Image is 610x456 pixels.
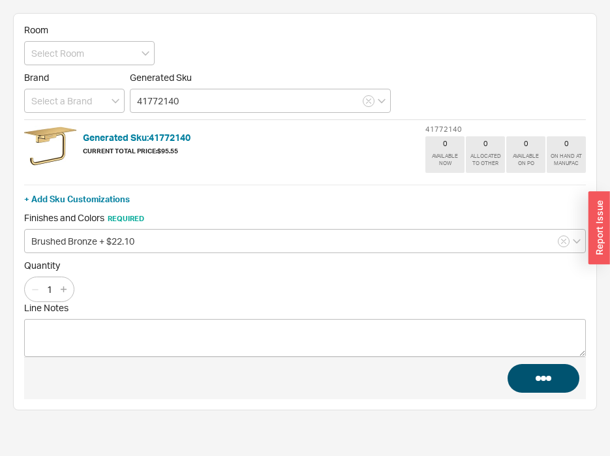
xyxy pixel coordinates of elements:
svg: open menu [378,99,386,104]
img: zzzs6f0miifetgyay3qi_cftilt [24,120,76,172]
svg: open menu [573,239,581,244]
input: Enter 3 letters to search [130,89,391,113]
div: 0 [524,139,528,148]
span: Finishes and Colors [24,212,144,223]
span: Room [24,24,48,35]
span: Brand [24,72,49,83]
div: 0 [443,139,448,148]
div: 0 [564,139,569,148]
span: Line Notes [24,302,586,314]
span: Required [108,214,144,223]
span: Quantity [24,260,586,271]
div: 0 [483,139,488,148]
span: Generated Sku [130,72,192,83]
div: ALLOCATED TO OTHER [468,153,502,167]
button: + Add Sku Customizations [24,193,130,205]
svg: open menu [142,51,149,56]
div: 41772140 [425,127,586,132]
svg: open menu [112,99,119,104]
h6: Current Total Price: $95.55 [83,147,191,154]
div: ON HAND AT MANUFAC [549,153,583,167]
input: Select a Brand [24,89,125,113]
div: AVAILABLE ON PO [509,153,543,167]
input: Select Room [24,41,155,65]
h5: Generated Sku: 41772140 [83,133,191,142]
textarea: Line Notes [24,319,586,357]
input: Select an Option [24,229,586,253]
div: AVAILABLE NOW [428,153,462,167]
